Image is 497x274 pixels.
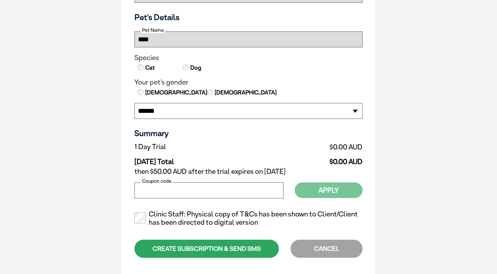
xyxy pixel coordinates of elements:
button: Apply [295,182,363,198]
div: CANCEL [291,240,363,258]
legend: Your pet's gender [134,78,363,86]
h3: Pet's Details [132,12,365,22]
label: Clinic Staff: Physical copy of T&Cs has been shown to Client/Client has been directed to digital ... [134,210,363,227]
td: 1 Day Trial [134,141,258,153]
legend: Species [134,54,363,62]
td: then $50.00 AUD after the trial expires on [DATE] [134,166,363,177]
div: CREATE SUBSCRIPTION & SEND SMS [134,240,279,258]
td: $0.00 AUD [258,141,363,153]
label: Coupon code [141,178,173,184]
h3: Summary [134,128,363,138]
input: Clinic Staff: Physical copy of T&Cs has been shown to Client/Client has been directed to digital ... [134,212,146,223]
td: [DATE] Total [134,153,258,166]
td: $0.00 AUD [258,153,363,166]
